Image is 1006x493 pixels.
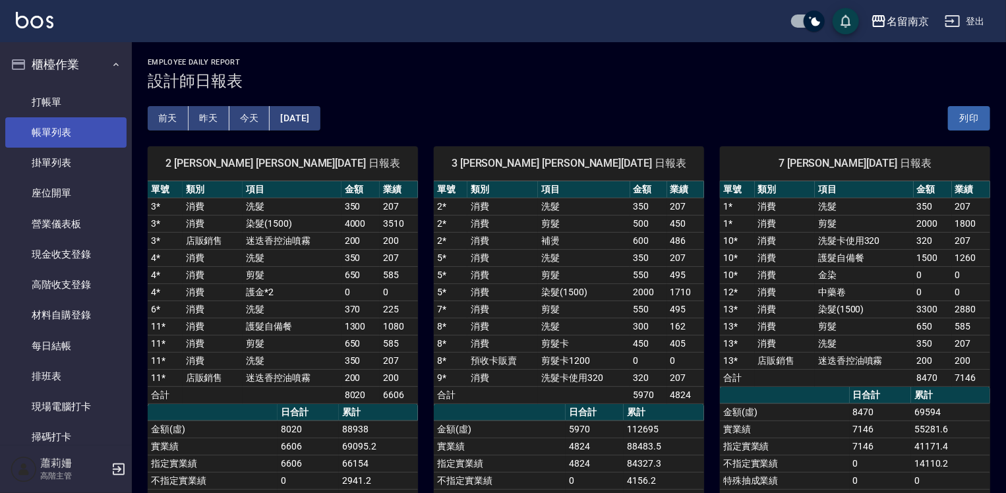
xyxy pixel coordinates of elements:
th: 金額 [914,181,952,198]
td: 指定實業績 [434,455,566,472]
td: 消費 [467,283,538,301]
img: Person [11,456,37,482]
td: 指定實業績 [148,455,278,472]
th: 類別 [755,181,815,198]
td: 金額(虛) [720,403,850,420]
td: 金額(虛) [434,420,566,438]
td: 不指定實業績 [720,455,850,472]
a: 掛單列表 [5,148,127,178]
td: 消費 [467,198,538,215]
td: 8470 [850,403,911,420]
th: 累計 [339,404,418,421]
td: 84327.3 [624,455,704,472]
td: 3300 [914,301,952,318]
span: 7 [PERSON_NAME][DATE] 日報表 [736,157,974,170]
a: 高階收支登錄 [5,270,127,300]
td: 1300 [341,318,380,335]
td: 585 [952,318,990,335]
td: 合計 [434,386,467,403]
a: 帳單列表 [5,117,127,148]
td: 預收卡販賣 [467,352,538,369]
td: 消費 [183,249,243,266]
td: 5970 [566,420,624,438]
td: 消費 [467,232,538,249]
td: 消費 [183,283,243,301]
td: 0 [952,283,990,301]
button: 列印 [948,106,990,130]
th: 項目 [243,181,341,198]
a: 座位開單 [5,178,127,208]
td: 中藥卷 [815,283,914,301]
td: 消費 [755,335,815,352]
td: 8470 [914,369,952,386]
a: 材料自購登錄 [5,300,127,330]
td: 合計 [720,369,755,386]
td: 消費 [755,283,815,301]
th: 類別 [467,181,538,198]
td: 450 [630,335,667,352]
td: 66154 [339,455,418,472]
td: 剪髮 [538,215,630,232]
td: 1500 [914,249,952,266]
img: Logo [16,12,53,28]
td: 4000 [341,215,380,232]
td: 4824 [667,386,704,403]
td: 指定實業績 [720,438,850,455]
td: 7146 [952,369,990,386]
td: 剪髮 [815,215,914,232]
td: 350 [630,198,667,215]
button: save [833,8,859,34]
td: 207 [380,249,418,266]
td: 消費 [467,249,538,266]
td: 洗髮卡使用320 [815,232,914,249]
td: 洗髮 [538,249,630,266]
td: 7146 [850,420,911,438]
td: 消費 [467,335,538,352]
td: 7146 [850,438,911,455]
td: 染髮(1500) [538,283,630,301]
th: 業績 [380,181,418,198]
td: 消費 [467,215,538,232]
td: 500 [630,215,667,232]
td: 洗髮 [538,318,630,335]
td: 495 [667,266,704,283]
td: 消費 [467,301,538,318]
td: 55281.6 [911,420,990,438]
td: 消費 [183,266,243,283]
td: 207 [952,335,990,352]
td: 實業績 [720,420,850,438]
td: 350 [341,249,380,266]
td: 護髮自備餐 [815,249,914,266]
td: 0 [911,472,990,489]
td: 4156.2 [624,472,704,489]
td: 650 [341,335,380,352]
td: 剪髮卡1200 [538,352,630,369]
td: 消費 [755,318,815,335]
td: 5970 [630,386,667,403]
td: 207 [667,198,704,215]
td: 消費 [467,369,538,386]
td: 消費 [755,266,815,283]
td: 350 [914,198,952,215]
td: 41171.4 [911,438,990,455]
td: 金額(虛) [148,420,278,438]
span: 3 [PERSON_NAME] [PERSON_NAME][DATE] 日報表 [450,157,688,170]
td: 0 [341,283,380,301]
button: 登出 [939,9,990,34]
td: 剪髮卡 [538,335,630,352]
td: 550 [630,301,667,318]
td: 350 [914,335,952,352]
td: 迷迭香控油噴霧 [243,232,341,249]
button: 名留南京 [866,8,934,35]
td: 剪髮 [815,318,914,335]
td: 洗髮 [815,335,914,352]
a: 掃碼打卡 [5,422,127,452]
td: 消費 [183,352,243,369]
td: 消費 [755,249,815,266]
td: 600 [630,232,667,249]
h2: Employee Daily Report [148,58,990,67]
td: 6606 [380,386,418,403]
td: 225 [380,301,418,318]
td: 洗髮 [815,198,914,215]
td: 消費 [467,318,538,335]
